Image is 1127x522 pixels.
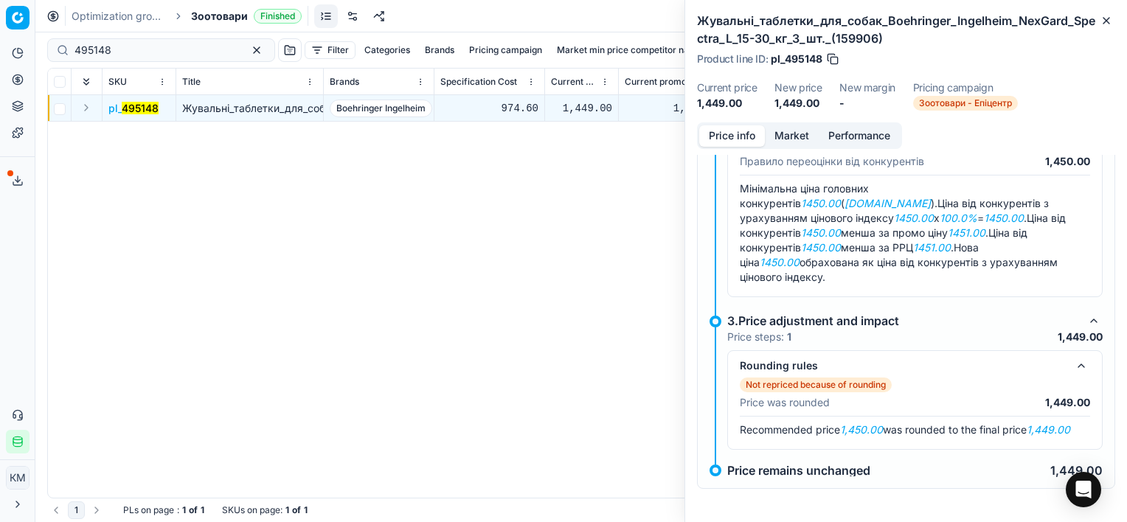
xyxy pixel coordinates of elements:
[292,504,301,516] strong: of
[697,83,757,93] dt: Current price
[419,41,460,59] button: Brands
[740,423,1070,436] span: Recommended price was rounded to the final price
[108,101,159,116] button: pl_495148
[47,501,105,519] nav: pagination
[122,102,159,114] mark: 495148
[913,96,1018,111] span: Зоотовари - Епіцентр
[551,76,597,88] span: Current price
[697,54,768,64] span: Product line ID :
[913,83,1018,93] dt: Pricing campaign
[1045,154,1090,169] p: 1,450.00
[254,9,302,24] span: Finished
[740,182,937,209] span: Мінімальна ціна головних конкурентів ( ).
[819,125,900,147] button: Performance
[1050,464,1103,476] p: 1,449.00
[191,9,302,24] span: ЗоотовариFinished
[123,504,204,516] div: :
[1058,330,1103,344] p: 1,449.00
[330,100,432,117] span: Boehringer Ingelheim
[285,504,289,516] strong: 1
[463,41,548,59] button: Pricing campaign
[551,101,612,116] div: 1,449.00
[551,41,708,59] button: Market min price competitor name
[894,212,934,224] em: 1450.00
[801,197,841,209] em: 1450.00
[774,83,822,93] dt: New price
[74,43,236,58] input: Search by SKU or title
[740,395,830,410] p: Price was rounded
[72,9,166,24] a: Optimization groups
[801,241,841,254] em: 1450.00
[47,501,65,519] button: Go to previous page
[191,9,248,24] span: Зоотовари
[77,73,95,91] button: Expand all
[746,379,886,391] p: Not repriced because of rounding
[699,125,765,147] button: Price info
[839,96,895,111] dd: -
[948,226,985,239] em: 1451.00
[77,99,95,116] button: Expand
[839,83,895,93] dt: New margin
[358,41,416,59] button: Categories
[727,312,1079,330] div: 3.Price adjustment and impact
[1066,472,1101,507] div: Open Intercom Messenger
[845,197,931,209] em: [DOMAIN_NAME]
[727,464,870,476] p: Price remains unchanged
[697,96,757,111] dd: 1,449.00
[740,154,924,169] p: Правило переоцінки від конкурентів
[1027,423,1070,436] em: 1,449.00
[440,101,538,116] div: 974.60
[787,330,791,343] strong: 1
[108,76,127,88] span: SKU
[801,226,841,239] em: 1450.00
[913,241,951,254] em: 1451.00
[222,504,282,516] span: SKUs on page :
[940,212,977,224] em: 100.0%
[182,102,670,114] span: Жувальні_таблетки_для_собак_Boehringer_Ingelheim_NexGard_Spectra_L_15-30_кг_3_шт._(159906)
[108,101,159,116] span: pl_
[304,504,308,516] strong: 1
[740,241,1058,283] span: Нова ціна обрахована як ціна від конкурентів з урахуванням цінового індексу.
[189,504,198,516] strong: of
[201,504,204,516] strong: 1
[740,358,1067,373] div: Rounding rules
[760,256,800,268] em: 1450.00
[1045,395,1090,410] p: 1,449.00
[765,125,819,147] button: Market
[625,76,708,88] span: Current promo price
[697,12,1115,47] h2: Жувальні_таблетки_для_собак_Boehringer_Ingelheim_NexGard_Spectra_L_15-30_кг_3_шт._(159906)
[330,76,359,88] span: Brands
[68,501,85,519] button: 1
[774,96,822,111] dd: 1,449.00
[6,466,30,490] button: КM
[727,330,791,344] p: Price steps:
[305,41,356,59] button: Filter
[182,76,201,88] span: Title
[625,101,723,116] div: 1,449.00
[771,52,822,66] span: pl_495148
[123,504,174,516] span: PLs on page
[440,76,517,88] span: Specification Cost
[88,501,105,519] button: Go to next page
[7,467,29,489] span: КM
[182,504,186,516] strong: 1
[840,423,883,436] em: 1,450.00
[72,9,302,24] nav: breadcrumb
[984,212,1024,224] em: 1450.00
